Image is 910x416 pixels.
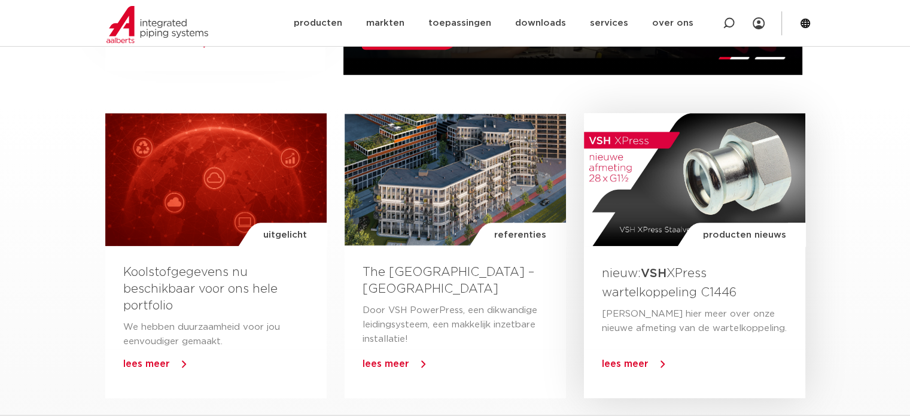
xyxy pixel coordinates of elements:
p: We hebben duurzaamheid voor jou eenvoudiger gemaakt. [123,320,309,349]
strong: VSH [641,268,666,280]
a: Koolstofgegevens nu beschikbaar voor ons hele portfolio [123,266,278,312]
a: lees meer [363,359,409,369]
a: The [GEOGRAPHIC_DATA] – [GEOGRAPHIC_DATA] [363,266,534,295]
p: [PERSON_NAME] hier meer over onze nieuwe afmeting van de wartelkoppeling. [602,307,787,336]
a: lees meer [602,359,649,369]
span: referenties [494,223,546,248]
li: Page dot 1 [718,57,750,59]
a: lees meer [123,359,170,369]
p: Door VSH PowerPress, een dikwandige leidingsysteem, een makkelijk inzetbare installatie! [363,303,548,347]
span: producten nieuws [702,223,786,248]
span: uitgelicht [263,223,307,248]
a: nieuw:VSHXPress wartelkoppeling C1446 [602,268,736,298]
li: Page dot 2 [754,57,786,59]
